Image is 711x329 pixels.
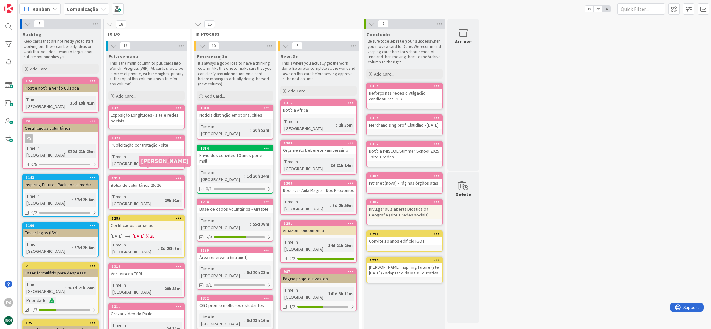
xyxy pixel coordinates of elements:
[23,223,98,237] div: 1199Enviar logos (ISA)
[68,99,96,106] div: 35d 19h 41m
[284,141,356,145] div: 1303
[4,298,13,307] div: PS
[25,134,33,143] div: PS
[456,190,471,198] div: Delete
[25,297,47,304] div: Prioridade
[23,124,98,132] div: Certificados voluntários
[283,158,328,172] div: Time in [GEOGRAPHIC_DATA]
[68,99,68,106] span: :
[281,146,356,154] div: Orçamento beberete - aniversário
[4,316,13,325] img: avatar
[367,199,442,205] div: 1305
[280,180,357,215] a: 1309Reservar Aula Magna - Nós PropomosTime in [GEOGRAPHIC_DATA]:3d 2h 50m
[245,317,271,324] div: 5d 23h 16m
[23,134,98,143] div: PS
[384,39,431,44] strong: celebrate your success
[331,202,354,209] div: 3d 2h 50m
[283,238,326,252] div: Time in [GEOGRAPHIC_DATA]
[23,180,98,189] div: Inspiring Future - Pack social media
[13,1,29,9] span: Support
[366,257,443,283] a: 1297[PERSON_NAME] Inspiring Future (até [DATE]) - adaptar o da Mais Educativa
[367,115,442,129] div: 1312Merchandising prof. Claudino - [DATE]
[284,101,356,105] div: 1316
[206,234,212,240] span: 5/8
[367,237,442,245] div: Convite 10 anos edificio IGOT
[455,38,472,45] div: Archive
[150,233,155,239] div: 2D
[284,221,356,226] div: 1281
[107,31,182,37] span: To Do
[197,145,273,165] div: 1314Envio dos convites 10 anos por e-mail
[366,172,443,194] a: 1307Intranet (nova) - Páginas órgãos atas
[195,31,354,37] span: In Process
[585,6,593,12] span: 1x
[281,269,356,274] div: 987
[280,140,357,175] a: 1303Orçamento beberete - aniversárioTime in [GEOGRAPHIC_DATA]:2d 21h 14m
[197,145,273,194] a: 1314Envio dos convites 10 anos por e-mailTime in [GEOGRAPHIC_DATA]:1d 20h 24m0/1
[197,111,273,119] div: Notícia distinção emotional cities
[111,193,162,207] div: Time in [GEOGRAPHIC_DATA]
[109,111,184,125] div: Exposição Longitudes - site e redes sociais
[22,118,99,169] a: 76Certificados voluntáriosPSTime in [GEOGRAPHIC_DATA]:320d 21h 25m0/5
[109,105,184,125] div: 1321Exposição Longitudes - site e redes sociais
[244,317,245,324] span: :
[327,290,354,297] div: 141d 3h 11m
[22,222,99,257] a: 1199Enviar logos (ISA)Time in [GEOGRAPHIC_DATA]:37d 2h 8m
[109,310,184,318] div: Gravar vídeo do Paulo
[617,3,665,15] input: Quick Filter...
[31,209,37,216] span: 0/2
[326,242,327,249] span: :
[23,84,98,92] div: Post e notícia Verão ULisboa
[281,226,356,235] div: Amazon - encomenda
[163,197,182,204] div: 20h 51m
[23,263,98,277] div: 2Fazer formulário para despesas
[23,118,98,132] div: 76Certificados voluntários
[370,84,442,88] div: 1317
[197,151,273,165] div: Envio dos convites 10 anos por e-mail
[109,181,184,189] div: Bolsa de voluntários 25/26
[197,247,273,290] a: 1179Área reservada (intranet)Time in [GEOGRAPHIC_DATA]:5d 20h 38m0/1
[31,306,37,313] span: 1/3
[366,114,443,135] a: 1312Merchandising prof. Claudino - [DATE]
[281,140,356,154] div: 1303Orçamento beberete - aniversário
[26,264,98,268] div: 2
[370,232,442,236] div: 1290
[200,200,273,204] div: 1264
[250,127,251,134] span: :
[66,148,96,155] div: 320d 21h 25m
[23,175,98,189] div: 1143Inspiring Future - Pack social media
[23,263,98,269] div: 2
[25,96,68,110] div: Time in [GEOGRAPHIC_DATA]
[22,77,99,113] a: 1241Post e notícia Verão ULisboaTime in [GEOGRAPHIC_DATA]:35d 19h 41m
[199,313,244,327] div: Time in [GEOGRAPHIC_DATA]
[197,247,273,261] div: 1179Área reservada (intranet)
[67,6,98,12] b: Comunicação
[366,230,443,252] a: 1290Convite 10 anos edificio IGOT
[283,287,326,301] div: Time in [GEOGRAPHIC_DATA]
[108,175,185,210] a: 1319Bolsa de voluntários 25/26Time in [GEOGRAPHIC_DATA]:20h 51m
[330,202,331,209] span: :
[245,172,271,179] div: 1d 20h 24m
[292,42,303,50] span: 5
[367,121,442,129] div: Merchandising prof. Claudino - [DATE]
[367,173,442,179] div: 1307
[162,285,163,292] span: :
[23,78,98,92] div: 1241Post e notícia Verão ULisboa
[370,142,442,146] div: 1315
[367,199,442,219] div: 1305Divulgar aula aberta Didática da Geografia (site + redes sociais)
[112,216,184,221] div: 1295
[66,284,96,291] div: 261d 21h 24m
[367,89,442,103] div: Reforço nas redes divulgação candidaturas PRR
[283,118,336,132] div: Time in [GEOGRAPHIC_DATA]
[206,186,212,192] span: 0/1
[281,180,356,194] div: 1309Reservar Aula Magna - Nós Propomos
[370,174,442,178] div: 1307
[109,264,184,278] div: 1318Ver feira da ESRI
[200,106,273,110] div: 1310
[4,4,13,13] img: Visit kanbanzone.com
[367,231,442,237] div: 1290
[289,255,295,262] span: 2/2
[197,253,273,261] div: Área reservada (intranet)
[73,196,96,203] div: 37d 2h 8m
[281,221,356,226] div: 1281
